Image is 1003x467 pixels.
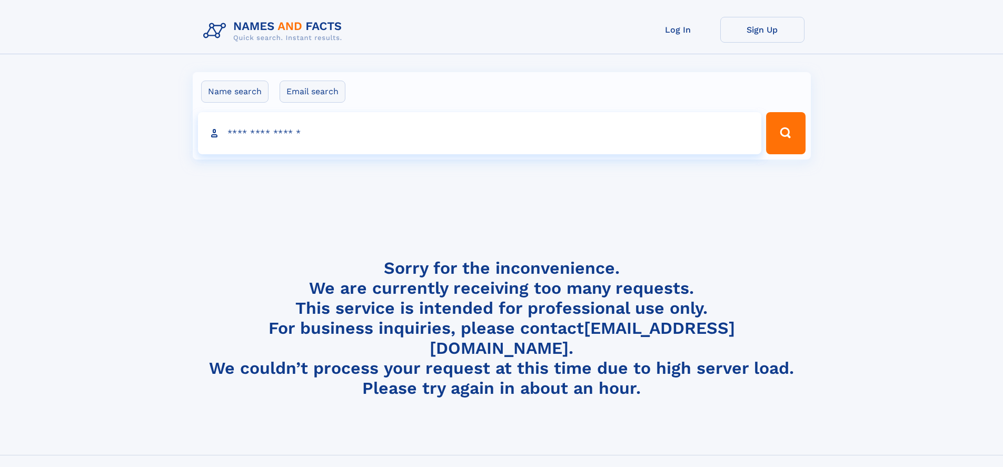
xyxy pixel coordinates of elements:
[636,17,720,43] a: Log In
[199,17,351,45] img: Logo Names and Facts
[280,81,345,103] label: Email search
[201,81,269,103] label: Name search
[198,112,762,154] input: search input
[766,112,805,154] button: Search Button
[720,17,805,43] a: Sign Up
[430,318,735,358] a: [EMAIL_ADDRESS][DOMAIN_NAME]
[199,258,805,399] h4: Sorry for the inconvenience. We are currently receiving too many requests. This service is intend...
